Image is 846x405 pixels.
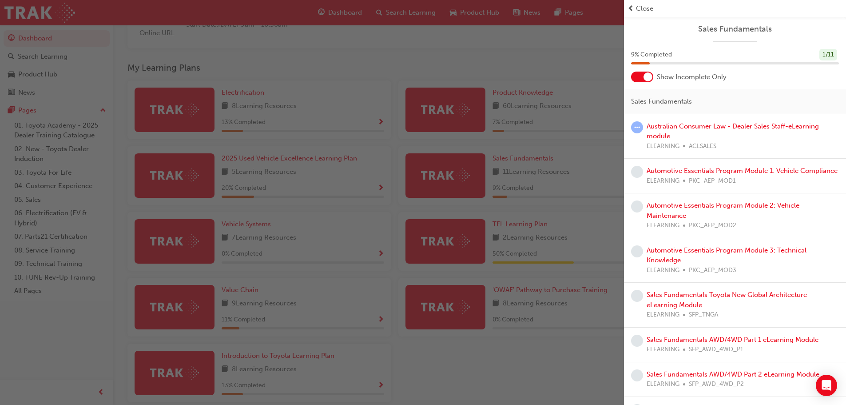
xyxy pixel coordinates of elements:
[657,72,727,82] span: Show Incomplete Only
[631,290,643,302] span: learningRecordVerb_NONE-icon
[689,379,744,389] span: SFP_AWD_4WD_P2
[628,4,842,14] button: prev-iconClose
[689,221,736,231] span: PKC_AEP_MOD2
[689,176,736,186] span: PKC_AEP_MOD1
[819,49,837,61] div: 1 / 11
[647,379,679,389] span: ELEARNING
[628,4,634,14] span: prev-icon
[631,166,643,178] span: learningRecordVerb_NONE-icon
[647,141,679,152] span: ELEARNING
[647,176,679,186] span: ELEARNING
[647,345,679,355] span: ELEARNING
[631,50,672,60] span: 9 % Completed
[647,310,679,320] span: ELEARNING
[647,370,819,378] a: Sales Fundamentals AWD/4WD Part 2 eLearning Module
[689,345,743,355] span: SFP_AWD_4WD_P1
[689,310,718,320] span: SFP_TNGA
[689,265,736,276] span: PKC_AEP_MOD3
[631,335,643,347] span: learningRecordVerb_NONE-icon
[689,141,716,152] span: ACLSALES
[636,4,653,14] span: Close
[647,167,838,175] a: Automotive Essentials Program Module 1: Vehicle Compliance
[631,121,643,133] span: learningRecordVerb_ATTEMPT-icon
[647,336,818,344] a: Sales Fundamentals AWD/4WD Part 1 eLearning Module
[631,369,643,381] span: learningRecordVerb_NONE-icon
[631,96,692,107] span: Sales Fundamentals
[647,221,679,231] span: ELEARNING
[631,24,839,34] a: Sales Fundamentals
[631,245,643,257] span: learningRecordVerb_NONE-icon
[647,291,807,309] a: Sales Fundamentals Toyota New Global Architecture eLearning Module
[647,122,819,140] a: Australian Consumer Law - Dealer Sales Staff-eLearning module
[647,265,679,276] span: ELEARNING
[816,375,837,396] div: Open Intercom Messenger
[647,246,806,265] a: Automotive Essentials Program Module 3: Technical Knowledge
[647,201,799,220] a: Automotive Essentials Program Module 2: Vehicle Maintenance
[631,200,643,213] span: learningRecordVerb_NONE-icon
